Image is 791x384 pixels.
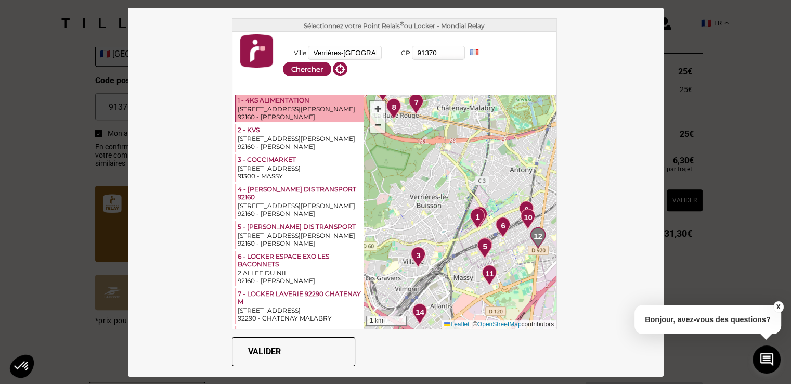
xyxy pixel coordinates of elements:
div: 92160 - [PERSON_NAME] [238,143,362,150]
img: pointsrelais_pin.png [478,237,492,258]
div: 8 [382,98,406,122]
div: 5 [473,238,497,261]
img: pointsrelais_pin.png [470,208,485,229]
div: [STREET_ADDRESS][PERSON_NAME] [238,202,362,210]
span: 1 [475,211,479,223]
div: 4 - [PERSON_NAME] DIS TRANSPORT 92160 [238,185,362,202]
div: 91300 - MASSY [238,172,362,180]
img: pointsrelais_pin.png [521,209,535,229]
span: 3 [416,250,420,262]
span: 9 [524,204,528,216]
img: pointsrelais_pin.png [477,238,492,259]
div: 2 [469,207,492,230]
div: [STREET_ADDRESS] [238,306,362,314]
img: pointsrelais_pin.png [473,207,487,227]
div: 11 [478,265,501,288]
a: Leaflet [444,321,469,328]
img: pointsrelais_pin.png [411,247,425,267]
div: 8 - SM EXOTIQUE [238,327,362,336]
div: 4 [474,237,497,261]
a: Zoom out [370,117,385,133]
div: 6 [491,217,515,240]
div: [STREET_ADDRESS][PERSON_NAME] [238,232,362,239]
label: Ville [283,49,306,57]
img: pointsrelais_pin.png [496,217,510,238]
div: 92160 - [PERSON_NAME] [238,239,362,247]
div: 92160 - [PERSON_NAME] [238,113,362,121]
div: 1 - 4KS ALIMENTATION [238,96,362,105]
div: 12 [526,227,550,251]
span: 8 [392,101,396,113]
div: 7 [405,94,428,117]
span: 5 [483,241,487,253]
img: pointsrelais_pin.png [482,265,497,286]
div: 9 [515,201,538,224]
p: Bonjour, avez-vous des questions? [634,305,781,334]
div: 7 - LOCKER LAVERIE 92290 CHATENAY M [238,290,362,306]
div: Sélectionnez votre Point Relais ou Locker - Mondial Relay [232,19,557,32]
label: CP [387,49,410,57]
div: 1 km [366,316,407,326]
img: pointsrelais_pin.png [386,98,401,119]
span: + [374,102,381,115]
a: Zoom in [370,101,385,117]
div: 2 ALLEE DU NIL [238,269,362,277]
span: | [471,321,473,328]
div: 92160 - [PERSON_NAME] [238,210,362,217]
button: Valider [232,337,355,366]
span: − [374,118,381,131]
sup: ® [400,20,404,27]
div: 3 [407,247,430,270]
img: FR [470,49,478,55]
span: 6 [501,220,505,232]
button: Chercher [283,62,331,76]
div: © contributors [442,320,556,329]
img: pointsrelais_pin.png [409,94,423,114]
span: 14 [416,306,424,318]
div: 6 - LOCKER ESPACE EXO LES BACONNETS [238,252,362,269]
img: pointsrelais_pin.png [519,201,534,222]
button: X [773,301,783,313]
div: 2 - KVS [238,126,362,135]
div: [STREET_ADDRESS][PERSON_NAME] [238,135,362,143]
div: 92160 - [PERSON_NAME] [238,277,362,285]
div: 5 - [PERSON_NAME] DIS TRANSPORT [238,223,362,232]
span: 12 [534,231,542,242]
span: 10 [524,212,533,224]
img: pointsrelais_pin.png [412,303,427,324]
div: [STREET_ADDRESS][PERSON_NAME] [238,105,362,113]
span: 7 [414,97,418,109]
a: OpenStreetMap [477,321,522,328]
div: 3 - COCCIMARKET [238,156,362,164]
div: 1 [466,208,489,232]
div: 14 [408,303,432,327]
div: [STREET_ADDRESS] [238,164,362,172]
div: 10 [516,209,540,232]
img: pointsrelais_pin_grey.png [530,227,545,248]
div: 92290 - CHATENAY MALABRY [238,314,362,322]
span: 11 [485,268,494,280]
